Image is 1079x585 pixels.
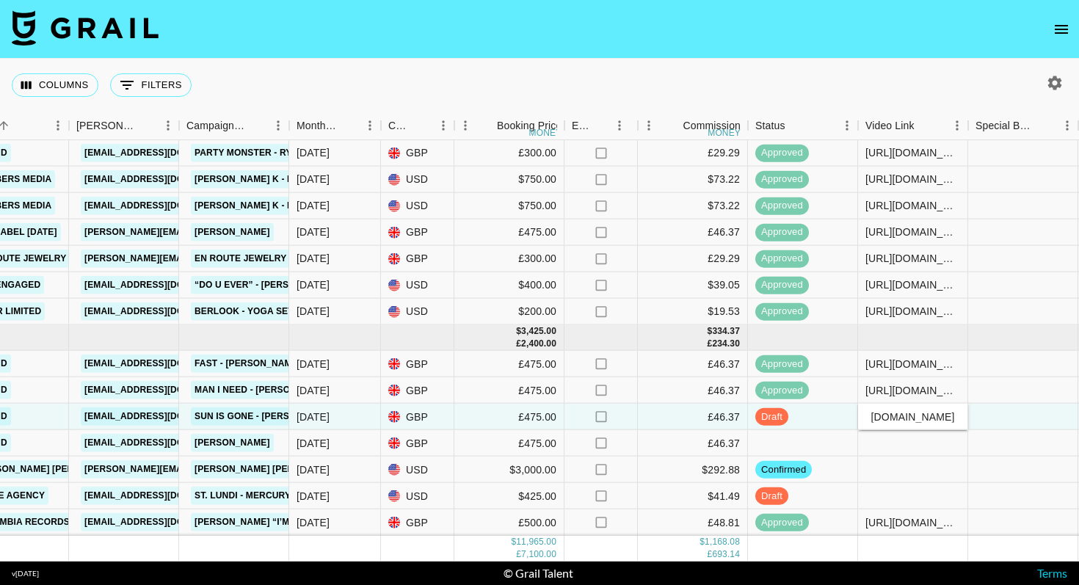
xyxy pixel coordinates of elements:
a: [EMAIL_ADDRESS][DOMAIN_NAME] [81,381,245,399]
div: £ [708,338,713,350]
div: $750.00 [454,167,564,193]
div: USD [381,193,454,219]
button: Menu [359,115,381,137]
a: [EMAIL_ADDRESS][DOMAIN_NAME] [81,302,245,321]
div: USD [381,272,454,299]
div: $ [516,325,521,338]
a: [EMAIL_ADDRESS][DOMAIN_NAME] [81,407,245,426]
div: GBP [381,430,454,457]
span: approved [755,172,809,186]
div: https://www.tiktok.com/@noemisimoncouceiro/video/7532891627354901782 [865,251,960,266]
div: $73.22 [638,193,748,219]
div: Special Booking Type [976,112,1036,140]
a: [EMAIL_ADDRESS][DOMAIN_NAME] [81,487,245,505]
div: GBP [381,140,454,167]
span: approved [755,199,809,213]
div: 2,400.00 [521,338,556,350]
a: Party Monster - RYL0 [191,144,306,162]
div: https://www.tiktok.com/@ashleightxyla/video/7535426905881840903 [865,304,960,319]
div: £475.00 [454,404,564,430]
button: Sort [338,115,359,136]
div: Campaign (Type) [186,112,247,140]
a: [EMAIL_ADDRESS][DOMAIN_NAME] [81,513,245,531]
button: Sort [476,115,497,136]
div: GBP [381,219,454,246]
div: Campaign (Type) [179,112,289,140]
div: £475.00 [454,219,564,246]
div: https://www.tiktok.com/@noemisimoncouceiro/video/7531036117185924374 [865,277,960,292]
div: £46.37 [638,430,748,457]
button: Menu [836,115,858,137]
div: Aug '25 [297,462,330,476]
a: St. Lundi - Mercury [191,487,294,505]
div: GBP [381,246,454,272]
button: Sort [785,115,806,136]
a: [PERSON_NAME] K - Make Me Feel [191,170,359,189]
div: $39.05 [638,272,748,299]
div: $400.00 [454,272,564,299]
div: Expenses: Remove Commission? [572,112,592,140]
div: Aug '25 [297,515,330,529]
span: approved [755,225,809,239]
div: £500.00 [454,509,564,536]
div: USD [381,299,454,325]
a: Man I Need - [PERSON_NAME] [191,381,335,399]
div: $ [700,536,705,548]
div: £29.29 [638,140,748,167]
div: 3,425.00 [521,325,556,338]
div: Status [748,112,858,140]
div: Jul '25 [297,251,330,266]
div: £46.37 [638,351,748,377]
div: money [529,128,562,137]
div: GBP [381,509,454,536]
div: https://www.tiktok.com/@noemisimoncouceiro/video/7538430664161463574 [865,515,960,529]
div: Currency [381,112,454,140]
a: BERLOOK - yoga set/swimwear campaign [191,302,402,321]
div: Month Due [297,112,338,140]
div: $3,000.00 [454,457,564,483]
a: Fast - [PERSON_NAME] [191,355,305,373]
div: £475.00 [454,377,564,404]
div: GBP [381,351,454,377]
div: GBP [381,377,454,404]
div: [PERSON_NAME] [76,112,137,140]
div: Aug '25 [297,382,330,397]
div: Expenses: Remove Commission? [564,112,638,140]
div: USD [381,457,454,483]
div: £46.37 [638,219,748,246]
div: Commission [683,112,741,140]
div: £ [516,548,521,561]
div: GBP [381,404,454,430]
a: En Route Jewelry [191,250,290,268]
div: 234.30 [712,338,740,350]
div: Booker [69,112,179,140]
button: Menu [454,115,476,137]
button: Sort [592,115,613,136]
a: [EMAIL_ADDRESS][DOMAIN_NAME] [81,170,245,189]
a: [EMAIL_ADDRESS][DOMAIN_NAME] [81,144,245,162]
div: £475.00 [454,351,564,377]
button: Menu [946,115,968,137]
a: Terms [1037,566,1067,580]
span: confirmed [755,462,812,476]
button: Menu [47,115,69,137]
div: money [708,128,741,137]
div: Aug '25 [297,435,330,450]
span: approved [755,278,809,292]
div: Month Due [289,112,381,140]
span: approved [755,305,809,319]
div: Special Booking Type [968,112,1078,140]
div: £475.00 [454,430,564,457]
div: Jul '25 [297,145,330,160]
button: Sort [137,115,157,136]
div: $19.53 [638,299,748,325]
div: https://www.tiktok.com/@noemisimoncouceiro/video/7537373305179770134 [865,356,960,371]
button: open drawer [1047,15,1076,44]
div: 11,965.00 [516,536,556,548]
div: Aug '25 [297,488,330,503]
div: £46.37 [638,404,748,430]
div: 334.37 [712,325,740,338]
button: Menu [157,115,179,137]
div: $200.00 [454,299,564,325]
div: £48.81 [638,509,748,536]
